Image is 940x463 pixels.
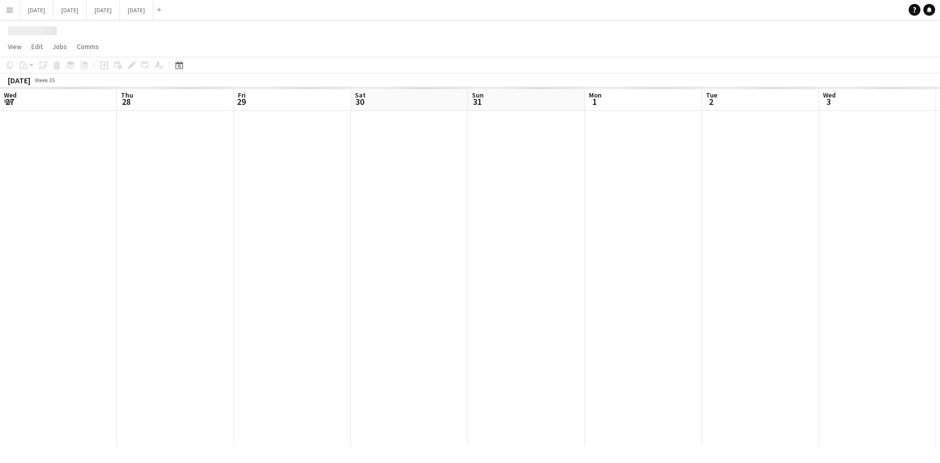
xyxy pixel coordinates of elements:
[77,42,99,51] span: Comms
[238,91,246,99] span: Fri
[27,40,47,53] a: Edit
[120,0,153,20] button: [DATE]
[121,91,133,99] span: Thu
[705,96,717,107] span: 2
[8,42,22,51] span: View
[31,42,43,51] span: Edit
[20,0,53,20] button: [DATE]
[48,40,71,53] a: Jobs
[355,91,366,99] span: Sat
[236,96,246,107] span: 29
[73,40,103,53] a: Comms
[4,40,25,53] a: View
[822,96,836,107] span: 3
[119,96,133,107] span: 28
[589,91,602,99] span: Mon
[470,96,484,107] span: 31
[823,91,836,99] span: Wed
[706,91,717,99] span: Tue
[53,0,87,20] button: [DATE]
[87,0,120,20] button: [DATE]
[472,91,484,99] span: Sun
[4,91,17,99] span: Wed
[8,75,30,85] div: [DATE]
[52,42,67,51] span: Jobs
[32,76,57,84] span: Week 35
[587,96,602,107] span: 1
[2,96,17,107] span: 27
[353,96,366,107] span: 30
